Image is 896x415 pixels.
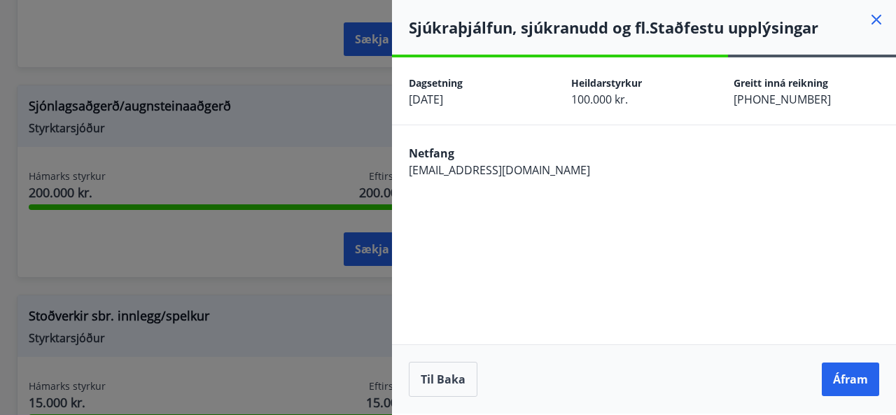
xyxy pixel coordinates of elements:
span: [DATE] [409,92,443,107]
span: Greitt inná reikning [734,76,828,90]
h4: Sjúkraþjálfun, sjúkranudd og fl. Staðfestu upplýsingar [409,17,896,38]
span: Dagsetning [409,76,463,90]
span: Netfang [409,146,454,161]
span: Heildarstyrkur [571,76,642,90]
span: [PHONE_NUMBER] [734,92,831,107]
span: [EMAIL_ADDRESS][DOMAIN_NAME] [409,162,590,178]
button: Áfram [822,363,879,396]
span: 100.000 kr. [571,92,628,107]
button: Til baka [409,362,477,397]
